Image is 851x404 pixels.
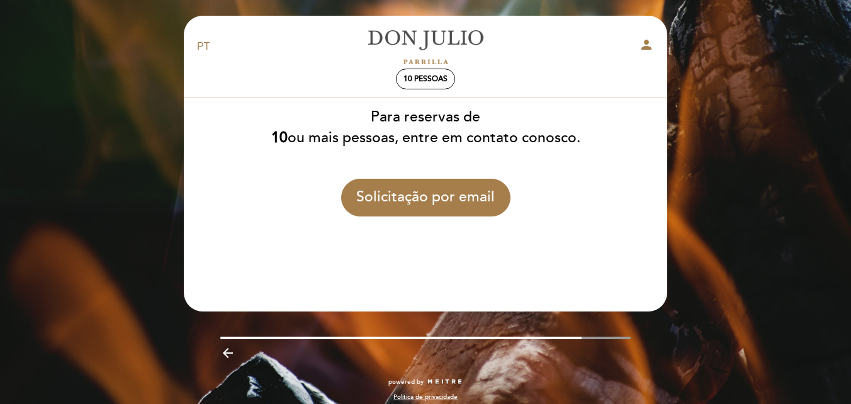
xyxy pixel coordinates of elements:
a: [PERSON_NAME] [347,30,504,64]
img: MEITRE [427,379,463,385]
span: 10 pessoas [403,74,448,84]
a: Política de privacidade [393,393,458,401]
span: powered by [388,378,424,386]
b: 10 [271,129,288,147]
i: person [639,37,654,52]
button: Solicitação por email [341,179,510,216]
button: person [639,37,654,57]
i: arrow_backward [220,345,235,361]
a: powered by [388,378,463,386]
div: Para reservas de ou mais pessoas, entre em contato conosco. [183,107,668,149]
